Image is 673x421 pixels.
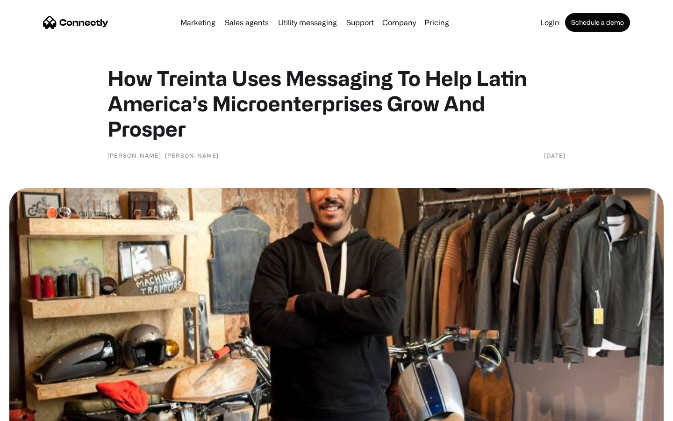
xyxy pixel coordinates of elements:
div: [DATE] [544,151,566,160]
a: Sales agents [221,19,272,26]
a: Login [537,19,563,26]
div: [PERSON_NAME], [PERSON_NAME] [107,151,219,160]
ul: Language list [19,405,56,418]
aside: Language selected: English [9,405,56,418]
a: Utility messaging [274,19,341,26]
div: Company [382,16,416,29]
a: Schedule a demo [565,13,630,32]
a: Marketing [177,19,219,26]
a: Support [343,19,378,26]
h1: How Treinta Uses Messaging To Help Latin America’s Microenterprises Grow And Prosper [107,65,566,141]
a: Pricing [421,19,453,26]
